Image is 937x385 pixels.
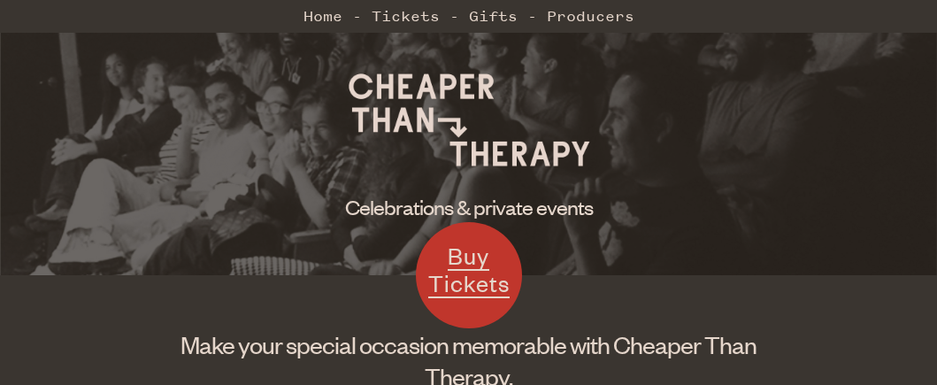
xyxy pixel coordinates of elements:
[416,222,522,328] a: Buy Tickets
[336,53,602,186] img: Cheaper Than Therapy
[428,241,510,298] span: Buy Tickets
